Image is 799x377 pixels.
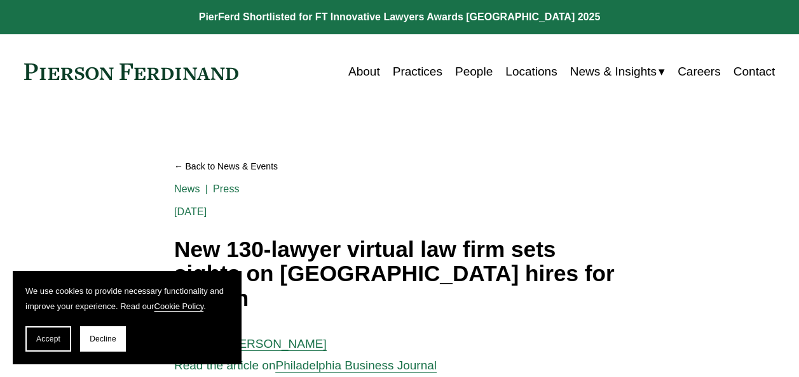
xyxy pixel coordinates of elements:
section: Cookie banner [13,271,242,364]
a: News [174,183,200,194]
a: Practices [393,60,442,84]
a: Cookie Policy [154,301,204,311]
h1: New 130-lawyer virtual law firm sets sights on [GEOGRAPHIC_DATA] hires for growth [174,237,625,311]
span: Read the article on [174,359,276,372]
a: Careers [678,60,721,84]
button: Accept [25,326,71,352]
a: Locations [505,60,557,84]
span: Decline [90,334,116,343]
a: People [455,60,493,84]
a: Back to News & Events [174,155,625,177]
a: folder dropdown [570,60,665,84]
a: Philadelphia Business Journal [276,359,437,372]
a: Contact [734,60,775,84]
button: Decline [80,326,126,352]
p: We use cookies to provide necessary functionality and improve your experience. Read our . [25,284,229,314]
span: Accept [36,334,60,343]
span: [DATE] [174,206,207,217]
a: About [348,60,380,84]
span: News & Insights [570,61,657,83]
a: [PERSON_NAME] [227,337,326,350]
a: Press [213,183,240,194]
